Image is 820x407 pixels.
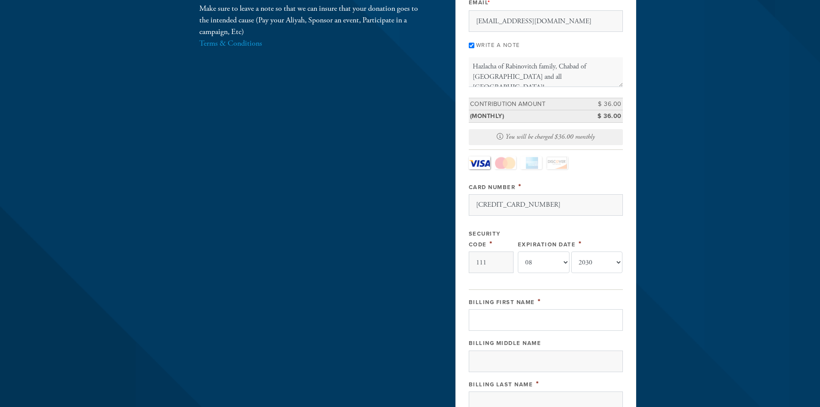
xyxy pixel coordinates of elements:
[584,110,623,123] td: $ 36.00
[495,156,516,169] a: MasterCard
[469,230,501,248] label: Security Code
[538,297,541,306] span: This field is required.
[469,110,584,123] td: (monthly)
[536,379,539,388] span: This field is required.
[520,156,542,169] a: Amex
[518,241,576,248] label: Expiration Date
[469,381,533,388] label: Billing Last Name
[469,340,542,347] label: Billing Middle Name
[518,182,522,191] span: This field is required.
[489,239,493,249] span: This field is required.
[469,98,584,110] td: Contribution Amount
[546,156,568,169] a: Discover
[518,252,569,273] select: Expiration Date month
[579,239,582,249] span: This field is required.
[469,184,516,191] label: Card Number
[584,98,623,110] td: $ 36.00
[469,299,535,306] label: Billing First Name
[199,38,262,48] a: Terms & Conditions
[571,252,623,273] select: Expiration Date year
[469,156,490,169] a: Visa
[469,129,623,145] div: You will be charged $36.00 monthly
[476,42,520,49] label: Write a note
[199,3,427,49] div: Make sure to leave a note so that we can insure that your donation goes to the intended cause (Pa...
